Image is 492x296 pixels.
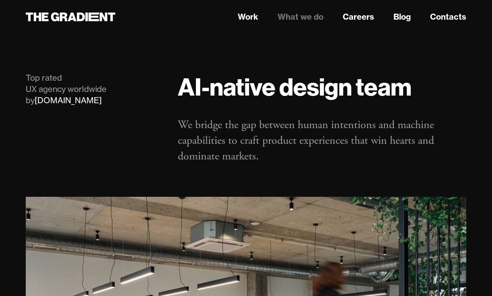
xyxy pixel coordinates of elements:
div: Top rated UX agency worldwide by [26,72,162,106]
h1: AI-native design team [178,72,466,101]
a: What we do [278,11,323,23]
p: We bridge the gap between human intentions and machine capabilities to craft product experiences ... [178,117,466,165]
a: [DOMAIN_NAME] [35,95,102,105]
a: Contacts [430,11,466,23]
a: Careers [343,11,374,23]
a: Blog [393,11,411,23]
a: Work [238,11,258,23]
